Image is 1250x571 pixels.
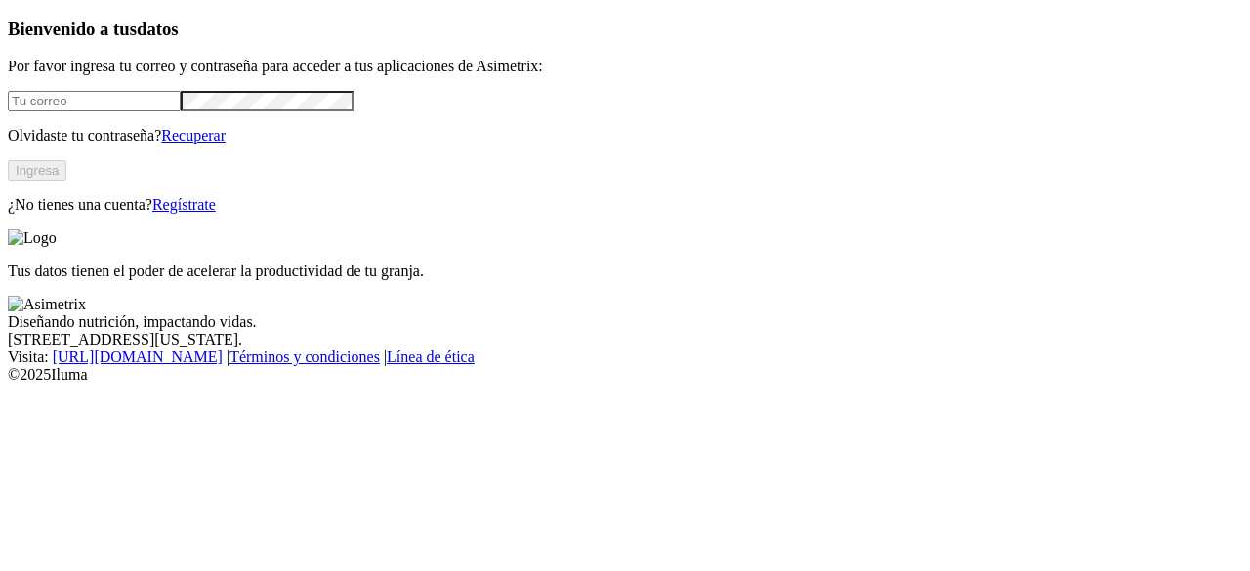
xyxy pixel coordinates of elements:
[8,331,1242,348] div: [STREET_ADDRESS][US_STATE].
[8,160,66,181] button: Ingresa
[229,348,380,365] a: Términos y condiciones
[8,91,181,111] input: Tu correo
[161,127,226,143] a: Recuperar
[152,196,216,213] a: Regístrate
[8,296,86,313] img: Asimetrix
[8,58,1242,75] p: Por favor ingresa tu correo y contraseña para acceder a tus aplicaciones de Asimetrix:
[8,229,57,247] img: Logo
[137,19,179,39] span: datos
[8,263,1242,280] p: Tus datos tienen el poder de acelerar la productividad de tu granja.
[8,366,1242,384] div: © 2025 Iluma
[8,313,1242,331] div: Diseñando nutrición, impactando vidas.
[8,19,1242,40] h3: Bienvenido a tus
[53,348,223,365] a: [URL][DOMAIN_NAME]
[8,196,1242,214] p: ¿No tienes una cuenta?
[387,348,475,365] a: Línea de ética
[8,348,1242,366] div: Visita : | |
[8,127,1242,144] p: Olvidaste tu contraseña?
